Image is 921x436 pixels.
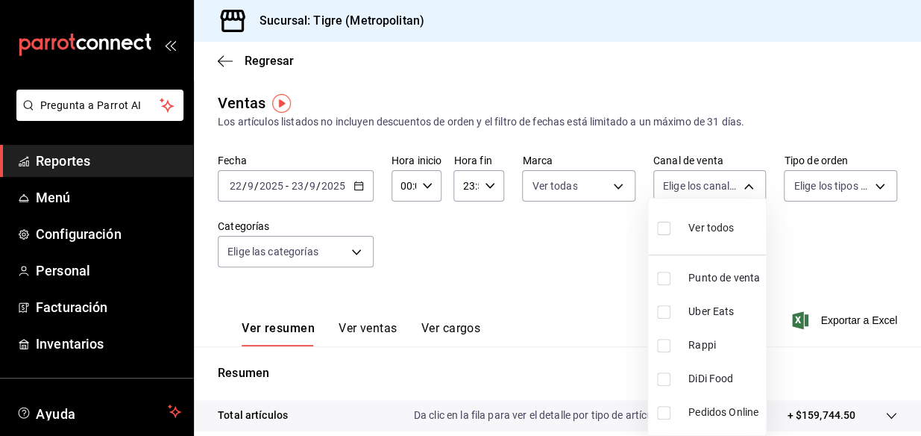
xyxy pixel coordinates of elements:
img: Tooltip marker [272,94,291,113]
span: Uber Eats [688,304,760,320]
span: Pedidos Online [688,405,760,420]
span: Punto de venta [688,270,760,286]
span: DiDi Food [688,371,760,387]
span: Rappi [688,337,760,353]
span: Ver todos [688,220,734,236]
